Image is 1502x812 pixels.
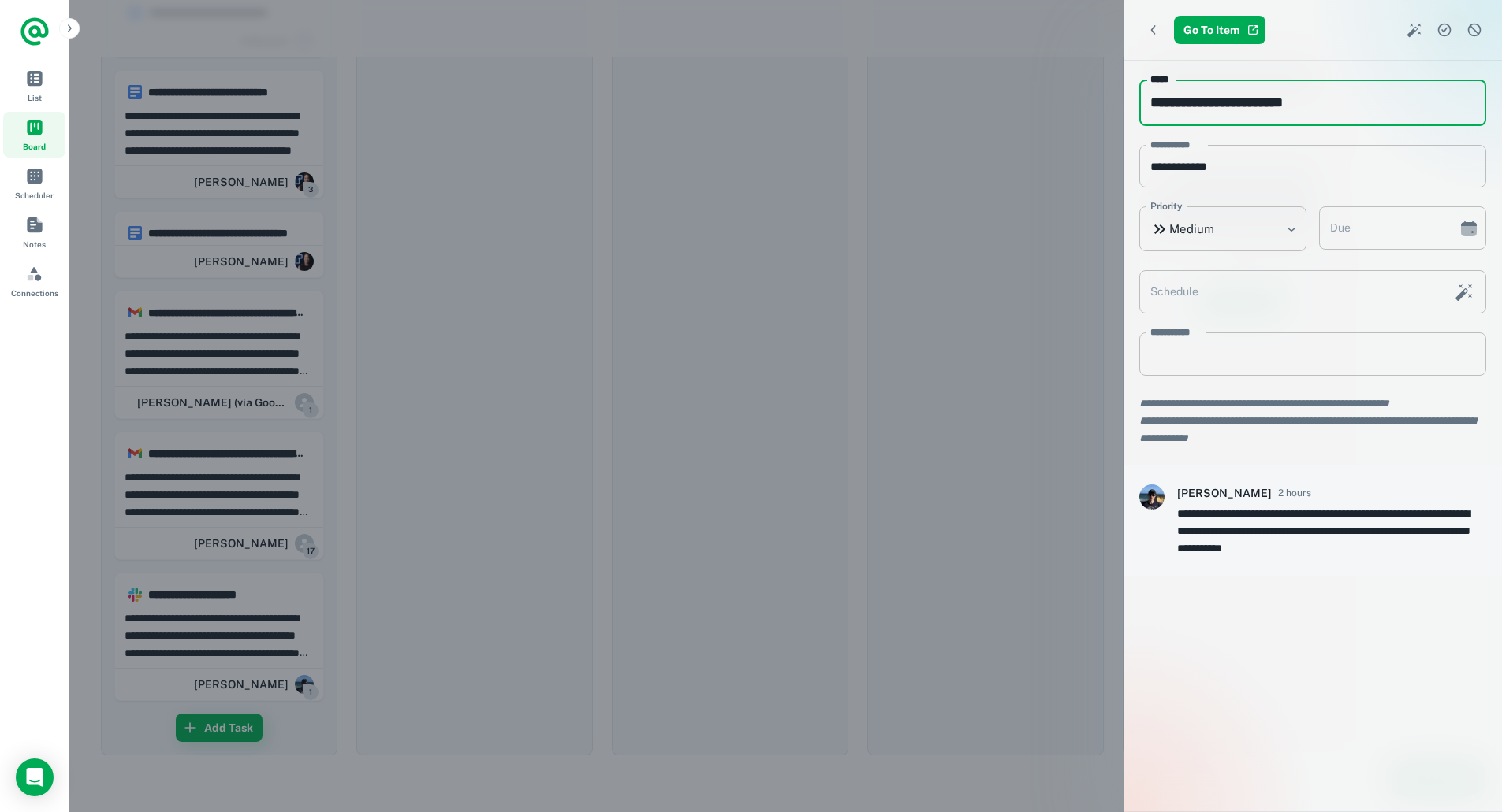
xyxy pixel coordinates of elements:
a: Notes [3,209,65,255]
a: Board [3,112,65,158]
h6: [PERSON_NAME] [1177,484,1272,502]
a: Go To Item [1174,16,1265,44]
button: Dismiss task [1463,18,1486,42]
a: Logo [19,16,50,47]
div: Medium [1139,206,1306,251]
div: scrollable content [1124,61,1502,811]
label: Priority [1150,199,1183,213]
span: List [28,91,42,104]
a: Scheduler [3,161,65,206]
span: Notes [23,238,46,250]
button: Back [1139,16,1168,44]
span: Board [23,140,46,153]
span: Connections [11,287,58,299]
a: List [3,63,65,109]
button: Schedule this task with AI [1451,279,1478,306]
div: Open Intercom Messenger [16,758,54,796]
a: Connections [3,258,65,304]
img: 3392844319573_78a9006b37603b51b26d_72.jpg [1139,484,1165,510]
button: Choose date [1453,213,1485,244]
button: Smart Action [1403,18,1426,42]
span: 2 hours [1278,486,1311,500]
button: Complete task [1433,18,1456,42]
span: Scheduler [15,189,54,202]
